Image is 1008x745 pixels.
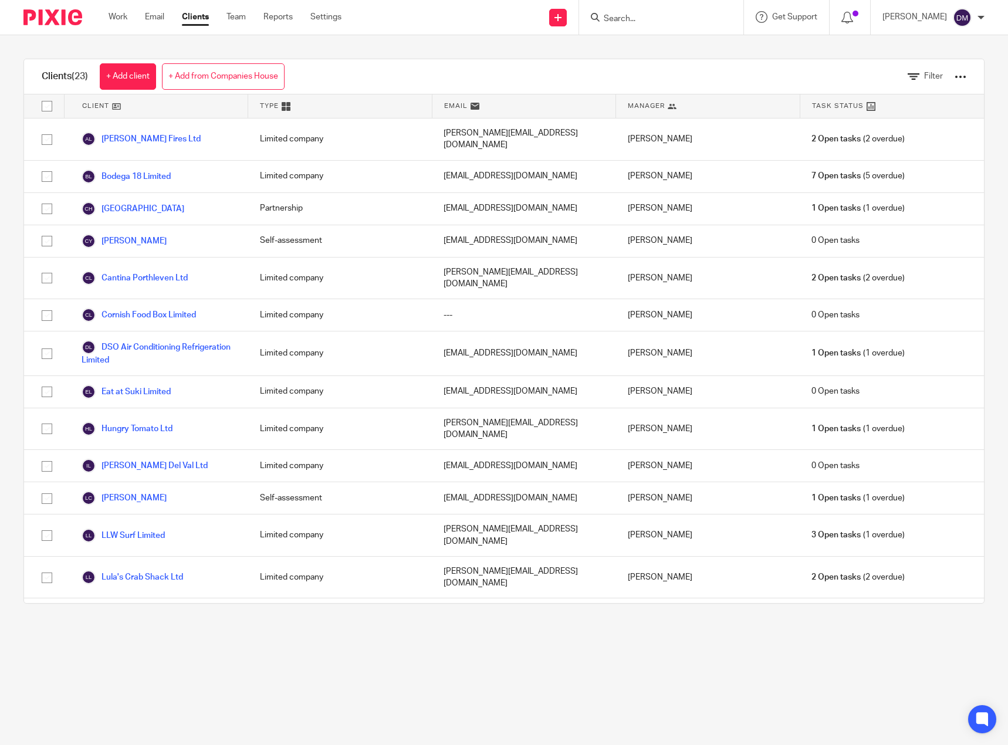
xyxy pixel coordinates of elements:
div: Limited company [248,299,432,331]
div: [PERSON_NAME] [616,408,800,450]
span: 7 Open tasks [811,170,861,182]
div: [PERSON_NAME] [616,118,800,160]
a: Lula's Crab Shack Ltd [82,570,183,584]
span: (2 overdue) [811,571,904,583]
div: Limited company [248,118,432,160]
p: [PERSON_NAME] [882,11,947,23]
a: + Add client [100,63,156,90]
img: svg%3E [82,570,96,584]
span: (2 overdue) [811,272,904,284]
div: [PERSON_NAME] [616,482,800,514]
img: svg%3E [82,170,96,184]
img: svg%3E [82,132,96,146]
img: svg%3E [82,529,96,543]
div: [PERSON_NAME] [616,598,800,630]
span: Manager [628,101,665,111]
div: [PERSON_NAME] [616,450,800,482]
img: svg%3E [82,308,96,322]
a: [PERSON_NAME] [82,234,167,248]
div: Self-assessment [248,225,432,257]
div: [PERSON_NAME] [616,331,800,375]
img: svg%3E [82,340,96,354]
a: DSO Air Conditioning Refrigeration Limited [82,340,236,366]
img: svg%3E [82,491,96,505]
div: [PERSON_NAME][EMAIL_ADDRESS][DOMAIN_NAME] [432,514,616,556]
span: 2 Open tasks [811,272,861,284]
div: Limited company [248,408,432,450]
div: Limited company [248,450,432,482]
span: Client [82,101,109,111]
div: [EMAIL_ADDRESS][DOMAIN_NAME] [432,598,616,630]
span: Get Support [772,13,817,21]
a: [PERSON_NAME] [82,491,167,505]
div: [EMAIL_ADDRESS][DOMAIN_NAME] [432,225,616,257]
span: 1 Open tasks [811,423,861,435]
div: [PERSON_NAME] [616,161,800,192]
img: svg%3E [82,202,96,216]
div: [PERSON_NAME] [616,376,800,408]
div: [PERSON_NAME][EMAIL_ADDRESS][DOMAIN_NAME] [432,258,616,299]
div: Limited company [248,557,432,598]
span: 0 Open tasks [811,235,860,246]
span: 1 Open tasks [811,347,861,359]
span: (1 overdue) [811,529,904,541]
a: Hungry Tomato Ltd [82,422,172,436]
div: Partnership [248,193,432,225]
a: Email [145,11,164,23]
a: Bodega 18 Limited [82,170,171,184]
div: [EMAIL_ADDRESS][DOMAIN_NAME] [432,193,616,225]
img: svg%3E [82,385,96,399]
span: 3 Open tasks [811,529,861,541]
span: 0 Open tasks [811,460,860,472]
span: Task Status [812,101,864,111]
span: 1 Open tasks [811,492,861,504]
span: Filter [924,72,943,80]
span: (1 overdue) [811,202,904,214]
div: [PERSON_NAME][EMAIL_ADDRESS][DOMAIN_NAME] [432,118,616,160]
a: Clients [182,11,209,23]
a: Cornish Food Box Limited [82,308,196,322]
div: [PERSON_NAME] [616,557,800,598]
img: svg%3E [953,8,972,27]
div: [PERSON_NAME][EMAIL_ADDRESS][DOMAIN_NAME] [432,557,616,598]
span: (2 overdue) [811,133,904,145]
span: 2 Open tasks [811,571,861,583]
a: Work [109,11,127,23]
span: 1 Open tasks [811,202,861,214]
div: Limited company [248,258,432,299]
img: svg%3E [82,422,96,436]
input: Select all [36,95,58,117]
div: Limited company [248,376,432,408]
h1: Clients [42,70,88,83]
span: (23) [72,72,88,81]
span: 0 Open tasks [811,309,860,321]
img: svg%3E [82,234,96,248]
a: Eat at Suki Limited [82,385,171,399]
span: (1 overdue) [811,492,904,504]
a: Team [226,11,246,23]
span: 0 Open tasks [811,385,860,397]
span: Email [444,101,468,111]
a: Settings [310,11,341,23]
div: --- [432,299,616,331]
span: Type [260,101,279,111]
div: Limited company [248,331,432,375]
div: [EMAIL_ADDRESS][DOMAIN_NAME] [432,482,616,514]
a: [PERSON_NAME] Fires Ltd [82,132,201,146]
img: svg%3E [82,271,96,285]
a: + Add from Companies House [162,63,285,90]
a: Reports [263,11,293,23]
a: [PERSON_NAME] Del Val Ltd [82,459,208,473]
div: [EMAIL_ADDRESS][DOMAIN_NAME] [432,450,616,482]
div: [EMAIL_ADDRESS][DOMAIN_NAME] [432,376,616,408]
div: [PERSON_NAME] [616,193,800,225]
div: [PERSON_NAME][EMAIL_ADDRESS][DOMAIN_NAME] [432,408,616,450]
span: 2 Open tasks [811,133,861,145]
div: [EMAIL_ADDRESS][DOMAIN_NAME] [432,331,616,375]
div: Limited company [248,514,432,556]
div: [PERSON_NAME] [616,225,800,257]
div: [PERSON_NAME] [616,299,800,331]
a: Cantina Porthleven Ltd [82,271,188,285]
img: svg%3E [82,459,96,473]
div: [PERSON_NAME] [616,258,800,299]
